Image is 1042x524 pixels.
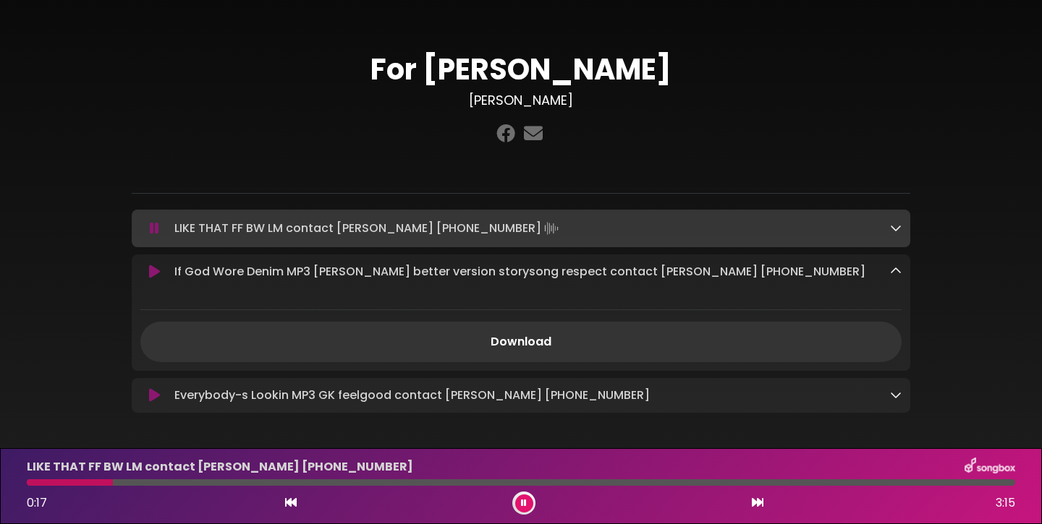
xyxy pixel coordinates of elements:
p: LIKE THAT FF BW LM contact [PERSON_NAME] [PHONE_NUMBER] [174,218,562,239]
img: songbox-logo-white.png [965,458,1015,476]
p: Everybody-s Lookin MP3 GK feelgood contact [PERSON_NAME] [PHONE_NUMBER] [174,387,650,404]
h3: [PERSON_NAME] [132,93,910,108]
a: Download [140,322,902,362]
h1: For [PERSON_NAME] [132,52,910,87]
p: LIKE THAT FF BW LM contact [PERSON_NAME] [PHONE_NUMBER] [27,458,413,476]
img: waveform4.gif [541,218,562,239]
p: If God Wore Denim MP3 [PERSON_NAME] better version storysong respect contact [PERSON_NAME] [PHONE... [174,263,865,280]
